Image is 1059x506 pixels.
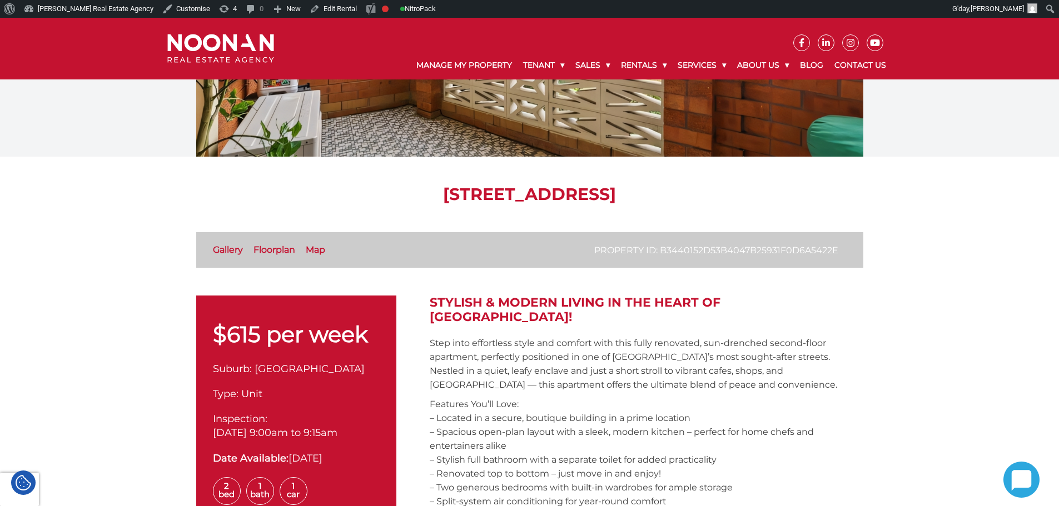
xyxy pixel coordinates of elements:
h2: Stylish & Modern Living in the Heart of [GEOGRAPHIC_DATA]! [430,295,863,325]
p: Step into effortless style and comfort with this fully renovated, sun-drenched second-floor apart... [430,336,863,392]
span: 2 Bed [213,477,241,505]
span: [PERSON_NAME] [971,4,1024,13]
strong: Date Available: [213,452,289,464]
p: Property ID: b3440152d53b4047b25931f0d6a5422e [594,243,838,257]
h1: [STREET_ADDRESS] [196,184,863,204]
a: Gallery [213,244,243,255]
a: Floorplan [253,244,295,255]
span: [GEOGRAPHIC_DATA] [255,363,365,375]
a: Map [306,244,325,255]
span: Inspection: [213,413,267,425]
a: Manage My Property [411,51,518,79]
a: Tenant [518,51,570,79]
p: $615 per week [213,323,380,345]
a: Rentals [615,51,672,79]
a: Services [672,51,732,79]
span: Unit [241,388,262,400]
span: 1 Bath [246,477,274,505]
span: [DATE] 9:00am to 9:15am [213,427,337,439]
div: [DATE] [213,451,380,466]
div: Cookie Settings [11,470,36,495]
div: Focus keyphrase not set [382,6,389,12]
a: About Us [732,51,794,79]
span: Suburb: [213,363,252,375]
img: Noonan Real Estate Agency [167,34,274,63]
span: 1 Car [280,477,307,505]
a: Blog [794,51,829,79]
a: Sales [570,51,615,79]
a: Contact Us [829,51,892,79]
span: Type: [213,388,238,400]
